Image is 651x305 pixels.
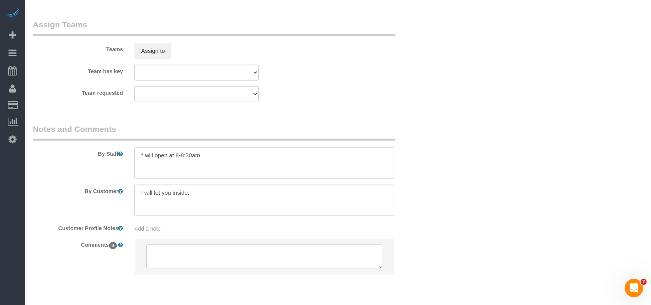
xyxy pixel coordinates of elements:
[33,123,395,141] legend: Notes and Comments
[109,242,117,249] span: 0
[134,226,161,232] span: Add a note
[27,86,129,97] label: Team requested
[27,185,129,195] label: By Customer
[625,279,643,297] iframe: Intercom live chat
[27,238,129,249] label: Comments
[27,147,129,158] label: By Staff
[27,65,129,75] label: Team has key
[134,43,171,59] button: Assign to
[27,43,129,53] label: Teams
[33,19,395,36] legend: Assign Teams
[641,279,647,285] span: 7
[5,8,20,19] img: Automaid Logo
[27,222,129,232] label: Customer Profile Notes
